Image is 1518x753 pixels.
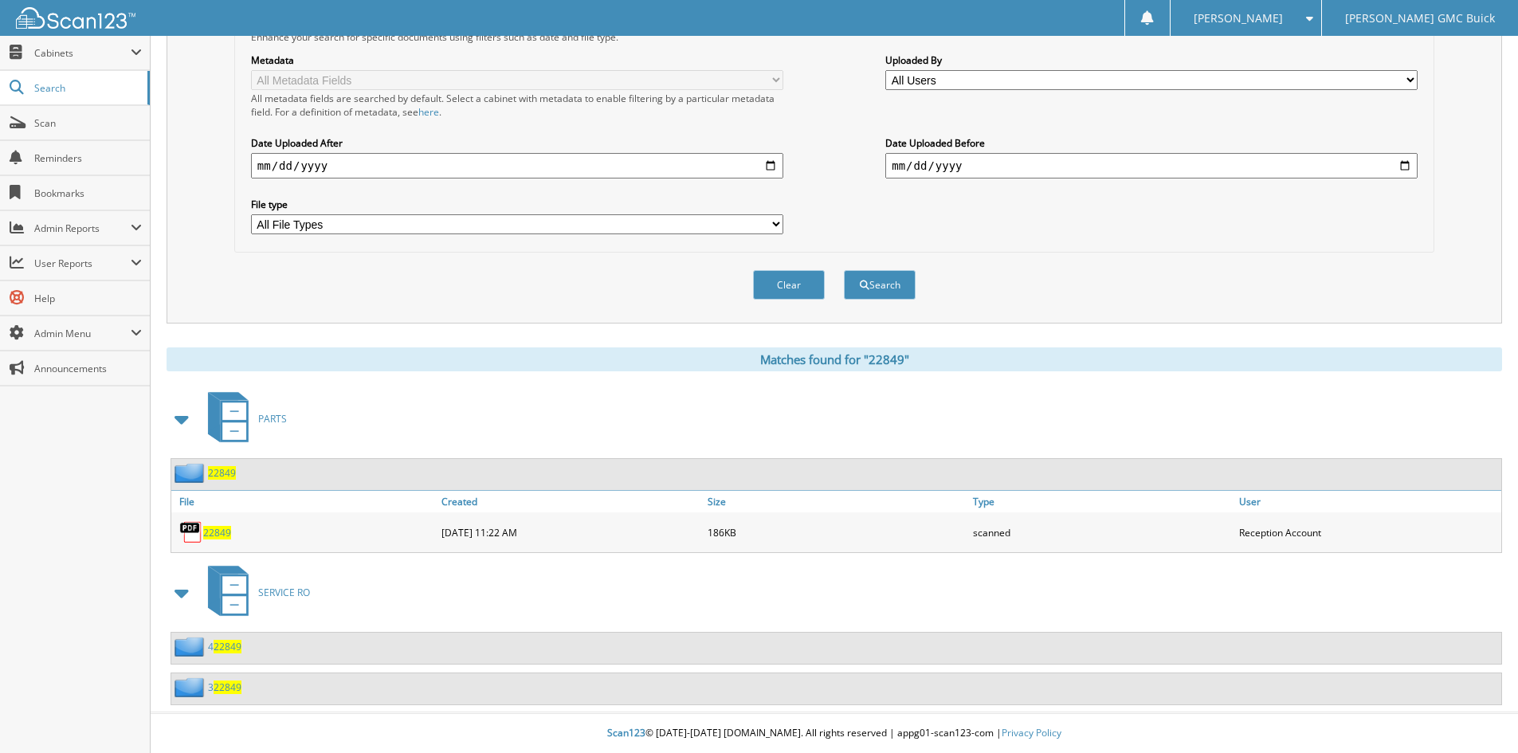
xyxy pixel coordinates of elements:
button: Clear [753,270,825,300]
span: Reminders [34,151,142,165]
span: Search [34,81,139,95]
img: folder2.png [175,463,208,483]
a: File [171,491,437,512]
a: PARTS [198,387,287,450]
span: [PERSON_NAME] GMC Buick [1345,14,1495,23]
div: Reception Account [1235,516,1501,548]
label: File type [251,198,783,211]
span: Announcements [34,362,142,375]
span: Admin Reports [34,222,131,235]
a: SERVICE RO [198,561,310,624]
img: folder2.png [175,677,208,697]
a: Privacy Policy [1002,726,1061,739]
span: 22849 [214,640,241,653]
div: Matches found for "22849" [167,347,1502,371]
a: 22849 [208,466,236,480]
span: Bookmarks [34,186,142,200]
span: Help [34,292,142,305]
label: Uploaded By [885,53,1418,67]
span: Cabinets [34,46,131,60]
label: Date Uploaded Before [885,136,1418,150]
span: Admin Menu [34,327,131,340]
span: Scan123 [607,726,645,739]
span: 22849 [214,680,241,694]
div: Enhance your search for specific documents using filters such as date and file type. [243,30,1426,44]
span: PARTS [258,412,287,426]
a: 22849 [203,526,231,539]
a: here [418,105,439,119]
input: end [885,153,1418,178]
div: scanned [969,516,1235,548]
div: All metadata fields are searched by default. Select a cabinet with metadata to enable filtering b... [251,92,783,119]
div: © [DATE]-[DATE] [DOMAIN_NAME]. All rights reserved | appg01-scan123-com | [151,714,1518,753]
div: 186KB [704,516,970,548]
a: 422849 [208,640,241,653]
span: Scan [34,116,142,130]
a: Size [704,491,970,512]
button: Search [844,270,916,300]
a: Created [437,491,704,512]
img: PDF.png [179,520,203,544]
label: Date Uploaded After [251,136,783,150]
iframe: Chat Widget [1438,677,1518,753]
span: SERVICE RO [258,586,310,599]
a: Type [969,491,1235,512]
img: scan123-logo-white.svg [16,7,135,29]
label: Metadata [251,53,783,67]
div: [DATE] 11:22 AM [437,516,704,548]
span: [PERSON_NAME] [1194,14,1283,23]
a: 322849 [208,680,241,694]
span: User Reports [34,257,131,270]
input: start [251,153,783,178]
a: User [1235,491,1501,512]
img: folder2.png [175,637,208,657]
